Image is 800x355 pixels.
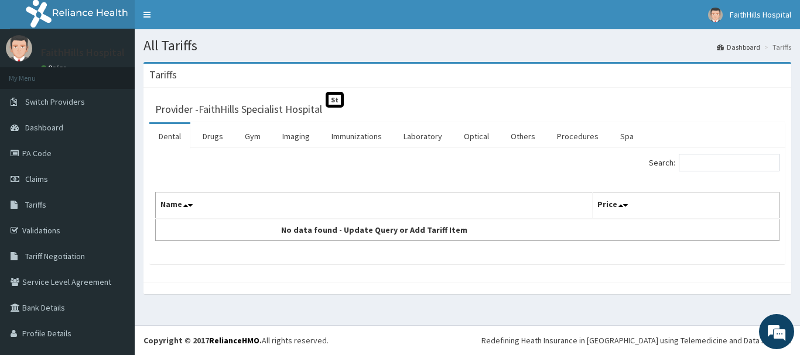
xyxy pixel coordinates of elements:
[156,192,593,219] th: Name
[326,92,344,108] span: St
[41,64,69,72] a: Online
[592,192,780,219] th: Price
[708,8,723,22] img: User Image
[25,122,63,133] span: Dashboard
[481,335,791,346] div: Redefining Heath Insurance in [GEOGRAPHIC_DATA] using Telemedicine and Data Science!
[41,47,125,58] p: FaithHills Hospital
[25,174,48,184] span: Claims
[135,325,800,355] footer: All rights reserved.
[25,251,85,261] span: Tariff Negotiation
[25,96,85,107] span: Switch Providers
[761,42,791,52] li: Tariffs
[394,124,452,149] a: Laboratory
[156,219,593,241] td: No data found - Update Query or Add Tariff Item
[611,124,643,149] a: Spa
[209,335,259,346] a: RelianceHMO
[322,124,391,149] a: Immunizations
[155,104,322,115] h3: Provider - FaithHills Specialist Hospital
[548,124,608,149] a: Procedures
[649,154,780,171] label: Search:
[149,70,177,80] h3: Tariffs
[730,9,791,20] span: FaithHills Hospital
[143,38,791,53] h1: All Tariffs
[6,35,32,61] img: User Image
[25,199,46,210] span: Tariffs
[717,42,760,52] a: Dashboard
[273,124,319,149] a: Imaging
[235,124,270,149] a: Gym
[143,335,262,346] strong: Copyright © 2017 .
[454,124,498,149] a: Optical
[149,124,190,149] a: Dental
[193,124,233,149] a: Drugs
[501,124,545,149] a: Others
[679,154,780,171] input: Search:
